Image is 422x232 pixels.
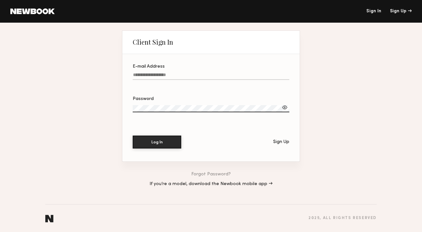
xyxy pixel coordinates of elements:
[366,9,381,14] a: Sign In
[390,9,412,14] div: Sign Up
[191,172,231,177] a: Forgot Password?
[133,64,289,69] div: E-mail Address
[308,216,377,220] div: 2025 , all rights reserved
[133,136,181,149] button: Log In
[273,140,289,144] div: Sign Up
[133,38,173,46] div: Client Sign In
[133,105,289,112] input: Password
[150,182,272,186] a: If you’re a model, download the Newbook mobile app →
[133,97,289,101] div: Password
[133,72,289,80] input: E-mail Address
